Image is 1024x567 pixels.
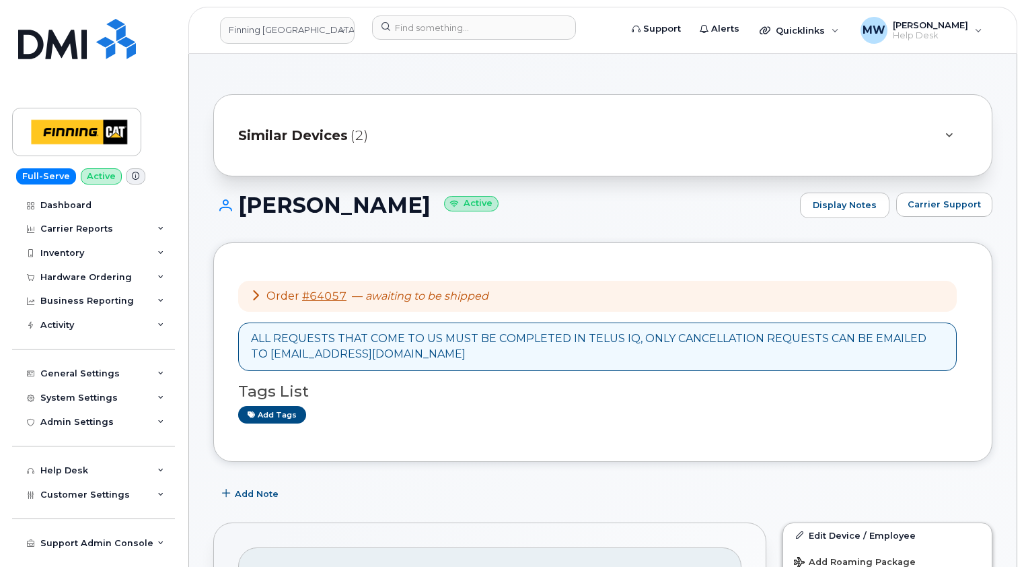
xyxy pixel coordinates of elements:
a: Display Notes [800,193,889,218]
small: Active [444,196,499,211]
span: (2) [351,126,368,145]
span: Order [266,290,299,302]
div: ALL REQUESTS THAT COME TO US MUST BE COMPLETED IN TELUS IQ, ONLY CANCELLATION REQUESTS CAN BE EMA... [251,331,944,362]
a: Edit Device / Employee [783,523,992,547]
em: awaiting to be shipped [365,290,488,302]
span: — [352,290,488,302]
a: #64057 [302,290,346,302]
h3: Tags List [238,383,967,400]
h1: [PERSON_NAME] [213,193,793,217]
span: Carrier Support [908,198,981,211]
span: Add Note [235,488,279,500]
button: Carrier Support [896,193,992,217]
button: Add Note [213,482,290,506]
span: Similar Devices [238,126,348,145]
a: Add tags [238,406,306,423]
